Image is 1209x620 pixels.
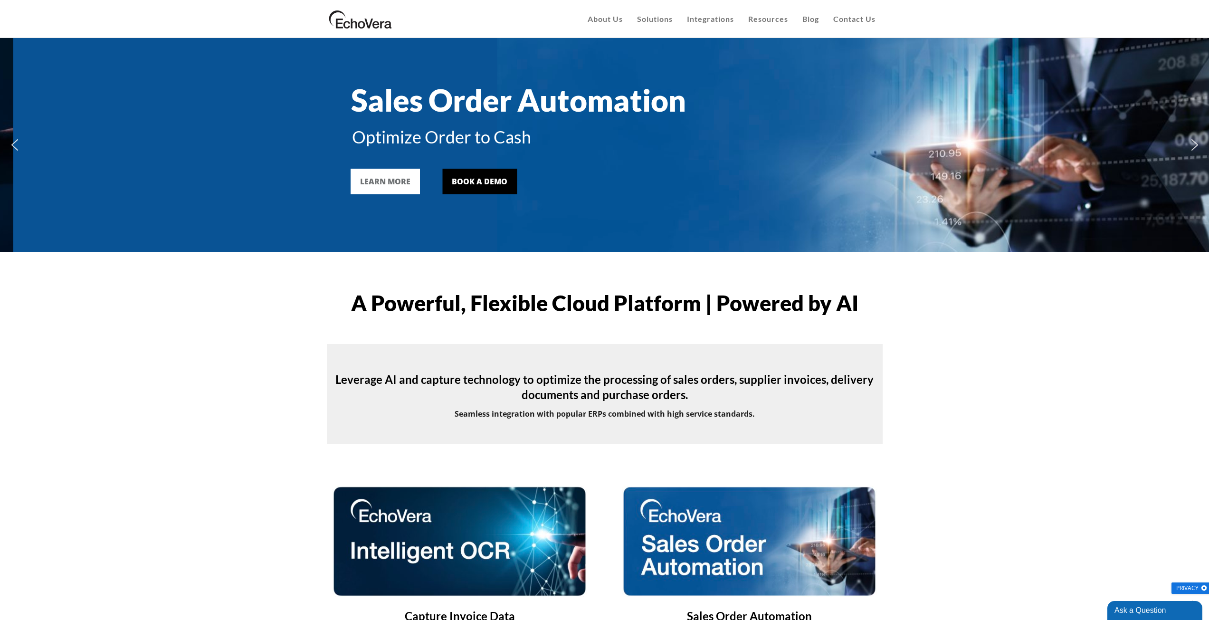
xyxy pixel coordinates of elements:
[351,82,883,119] div: Sales Order Automation
[1200,584,1208,592] img: gear.png
[802,14,819,23] span: Blog
[327,292,883,314] h1: A Powerful, Flexible Cloud Platform | Powered by AI
[7,137,22,153] img: previous arrow
[1176,585,1199,591] span: Privacy
[687,14,734,23] span: Integrations
[622,486,877,597] img: sales order automation
[1187,137,1202,153] img: next arrow
[833,14,876,23] span: Contact Us
[327,372,883,402] h4: Leverage AI and capture technology to optimize the processing of sales orders, supplier invoices,...
[452,176,507,187] div: BOOK A DEMO
[332,486,587,597] img: intelligent OCR
[327,7,394,31] img: EchoVera
[588,14,623,23] span: About Us
[352,127,884,147] div: Optimize Order to Cash
[455,409,755,419] strong: Seamless integration with popular ERPs combined with high service standards.
[360,176,410,187] div: LEARN MORE
[748,14,788,23] span: Resources
[1107,599,1204,620] iframe: chat widget
[351,169,420,194] a: LEARN MORE
[637,14,673,23] span: Solutions
[442,169,517,194] a: BOOK A DEMO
